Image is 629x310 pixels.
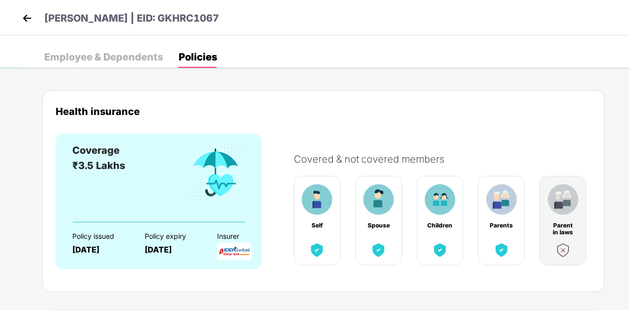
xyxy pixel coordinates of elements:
[72,245,127,254] div: [DATE]
[486,184,517,215] img: benefitCardImg
[554,241,572,259] img: benefitCardImg
[20,11,34,26] img: back
[56,106,591,117] div: Health insurance
[187,143,245,202] img: benefitCardImg
[363,184,394,215] img: benefitCardImg
[145,232,200,240] div: Policy expiry
[44,11,219,26] p: [PERSON_NAME] | EID: GKHRC1067
[294,153,601,165] div: Covered & not covered members
[304,222,330,229] div: Self
[145,245,200,254] div: [DATE]
[72,143,125,158] div: Coverage
[548,184,578,215] img: benefitCardImg
[217,243,252,260] img: InsurerLogo
[370,241,387,259] img: benefitCardImg
[431,241,449,259] img: benefitCardImg
[302,184,332,215] img: benefitCardImg
[217,232,272,240] div: Insurer
[308,241,326,259] img: benefitCardImg
[72,232,127,240] div: Policy issued
[489,222,514,229] div: Parents
[179,52,217,62] div: Policies
[44,52,163,62] div: Employee & Dependents
[427,222,453,229] div: Children
[425,184,455,215] img: benefitCardImg
[72,160,125,171] span: ₹3.5 Lakhs
[366,222,391,229] div: Spouse
[550,222,576,229] div: Parent in laws
[493,241,510,259] img: benefitCardImg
